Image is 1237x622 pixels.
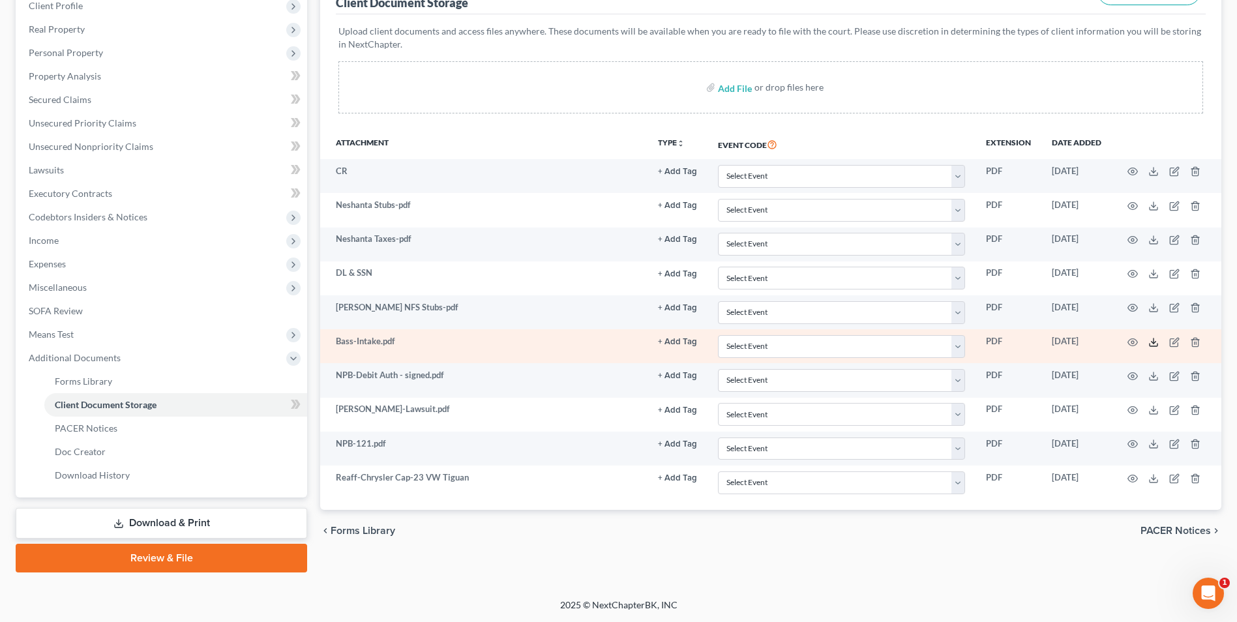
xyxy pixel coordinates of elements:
span: Income [29,235,59,246]
button: + Add Tag [658,235,697,244]
td: PDF [976,261,1041,295]
span: Miscellaneous [29,282,87,293]
span: Lawsuits [29,164,64,175]
td: [DATE] [1041,228,1112,261]
td: PDF [976,159,1041,193]
a: PACER Notices [44,417,307,440]
td: [DATE] [1041,363,1112,397]
span: Codebtors Insiders & Notices [29,211,147,222]
a: Client Document Storage [44,393,307,417]
span: PACER Notices [55,422,117,434]
span: 1 [1219,578,1230,588]
span: SOFA Review [29,305,83,316]
th: Attachment [320,129,647,159]
span: Additional Documents [29,352,121,363]
a: Doc Creator [44,440,307,464]
button: + Add Tag [658,270,697,278]
div: or drop files here [754,81,824,94]
span: Unsecured Priority Claims [29,117,136,128]
a: Download & Print [16,508,307,539]
span: Property Analysis [29,70,101,81]
td: [DATE] [1041,159,1112,193]
a: Executory Contracts [18,182,307,205]
td: [DATE] [1041,432,1112,466]
td: PDF [976,329,1041,363]
button: TYPEunfold_more [658,139,685,147]
td: NPB-121.pdf [320,432,647,466]
span: Expenses [29,258,66,269]
a: + Add Tag [658,335,697,348]
td: PDF [976,228,1041,261]
a: + Add Tag [658,165,697,177]
a: Secured Claims [18,88,307,111]
a: Forms Library [44,370,307,393]
td: PDF [976,398,1041,432]
a: + Add Tag [658,471,697,484]
a: + Add Tag [658,267,697,279]
th: Date added [1041,129,1112,159]
span: Secured Claims [29,94,91,105]
td: Bass-Intake.pdf [320,329,647,363]
a: Unsecured Nonpriority Claims [18,135,307,158]
button: + Add Tag [658,372,697,380]
a: + Add Tag [658,301,697,314]
td: [DATE] [1041,466,1112,499]
td: CR [320,159,647,193]
span: Personal Property [29,47,103,58]
td: Neshanta Stubs-pdf [320,193,647,227]
a: + Add Tag [658,437,697,450]
td: PDF [976,363,1041,397]
a: + Add Tag [658,233,697,245]
td: [DATE] [1041,261,1112,295]
button: + Add Tag [658,338,697,346]
button: + Add Tag [658,440,697,449]
td: [PERSON_NAME]-Lawsuit.pdf [320,398,647,432]
a: + Add Tag [658,403,697,415]
td: Reaff-Chrysler Cap-23 VW Tiguan [320,466,647,499]
button: + Add Tag [658,168,697,176]
span: Forms Library [55,376,112,387]
a: Property Analysis [18,65,307,88]
span: Download History [55,469,130,481]
a: SOFA Review [18,299,307,323]
a: Unsecured Priority Claims [18,111,307,135]
button: + Add Tag [658,406,697,415]
button: chevron_left Forms Library [320,526,395,536]
span: Executory Contracts [29,188,112,199]
button: PACER Notices chevron_right [1140,526,1221,536]
button: + Add Tag [658,304,697,312]
i: chevron_left [320,526,331,536]
span: Means Test [29,329,74,340]
span: PACER Notices [1140,526,1211,536]
i: chevron_right [1211,526,1221,536]
td: PDF [976,295,1041,329]
th: Event Code [708,129,976,159]
a: + Add Tag [658,199,697,211]
button: + Add Tag [658,474,697,482]
td: [PERSON_NAME] NFS Stubs-pdf [320,295,647,329]
i: unfold_more [677,140,685,147]
th: Extension [976,129,1041,159]
div: 2025 © NextChapterBK, INC [247,599,991,622]
td: NPB-Debit Auth - signed.pdf [320,363,647,397]
td: PDF [976,193,1041,227]
span: Forms Library [331,526,395,536]
td: DL & SSN [320,261,647,295]
button: + Add Tag [658,201,697,210]
td: PDF [976,432,1041,466]
a: Lawsuits [18,158,307,182]
span: Doc Creator [55,446,106,457]
span: Client Document Storage [55,399,156,410]
span: Unsecured Nonpriority Claims [29,141,153,152]
a: Review & File [16,544,307,572]
td: PDF [976,466,1041,499]
td: [DATE] [1041,193,1112,227]
a: + Add Tag [658,369,697,381]
td: [DATE] [1041,295,1112,329]
a: Download History [44,464,307,487]
iframe: Intercom live chat [1193,578,1224,609]
td: Neshanta Taxes-pdf [320,228,647,261]
td: [DATE] [1041,329,1112,363]
span: Real Property [29,23,85,35]
p: Upload client documents and access files anywhere. These documents will be available when you are... [338,25,1203,51]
